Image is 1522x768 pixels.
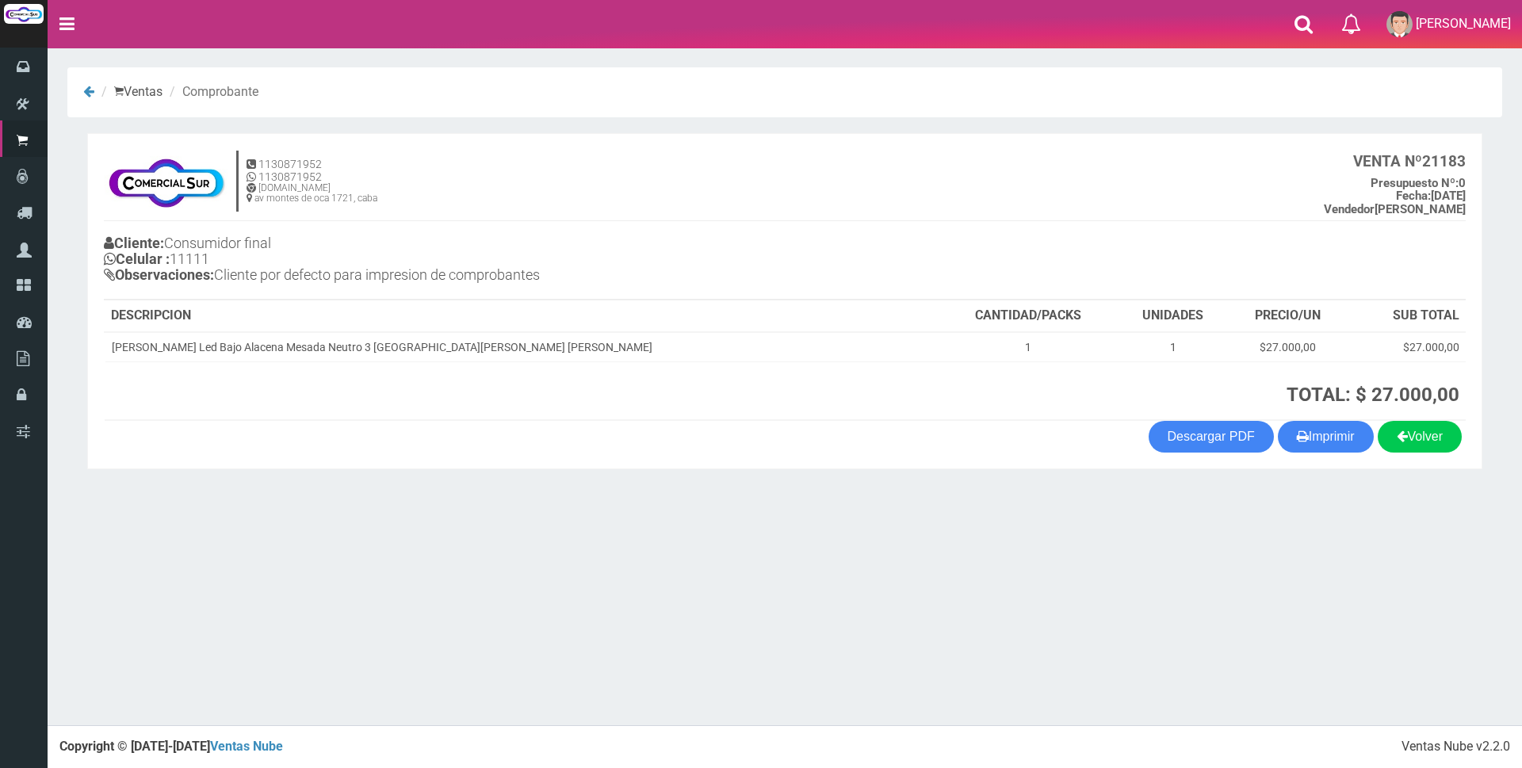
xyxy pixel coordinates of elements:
strong: Presupuesto Nº: [1371,176,1459,190]
th: SUB TOTAL [1346,300,1466,332]
td: 1 [939,332,1118,362]
th: UNIDADES [1118,300,1229,332]
b: Cliente: [104,235,164,251]
li: Comprobante [166,83,258,101]
b: 0 [1371,176,1466,190]
b: Observaciones: [104,266,214,283]
img: Logo grande [4,4,44,24]
td: [PERSON_NAME] Led Bajo Alacena Mesada Neutro 3 [GEOGRAPHIC_DATA][PERSON_NAME] [PERSON_NAME] [105,332,939,362]
img: f695dc5f3a855ddc19300c990e0c55a2.jpg [104,150,228,213]
th: PRECIO/UN [1229,300,1347,332]
a: Descargar PDF [1149,421,1274,453]
strong: Copyright © [DATE]-[DATE] [59,739,283,754]
h5: 1130871952 1130871952 [247,159,377,183]
h6: [DOMAIN_NAME] av montes de oca 1721, caba [247,183,377,204]
strong: TOTAL: $ 27.000,00 [1287,384,1459,406]
strong: Vendedor [1324,202,1375,216]
button: Imprimir [1278,421,1374,453]
strong: VENTA Nº [1353,152,1422,170]
span: [PERSON_NAME] [1416,16,1511,31]
strong: Fecha: [1396,189,1431,203]
a: Volver [1378,421,1462,453]
td: $27.000,00 [1229,332,1347,362]
td: $27.000,00 [1346,332,1466,362]
b: 21183 [1353,152,1466,170]
h4: Consumidor final 11111 Cliente por defecto para impresion de comprobantes [104,231,785,290]
b: [PERSON_NAME] [1324,202,1466,216]
th: DESCRIPCION [105,300,939,332]
div: Ventas Nube v2.2.0 [1402,738,1510,756]
li: Ventas [98,83,163,101]
b: [DATE] [1396,189,1466,203]
td: 1 [1118,332,1229,362]
th: CANTIDAD/PACKS [939,300,1118,332]
a: Ventas Nube [210,739,283,754]
img: User Image [1386,11,1413,37]
b: Celular : [104,250,170,267]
